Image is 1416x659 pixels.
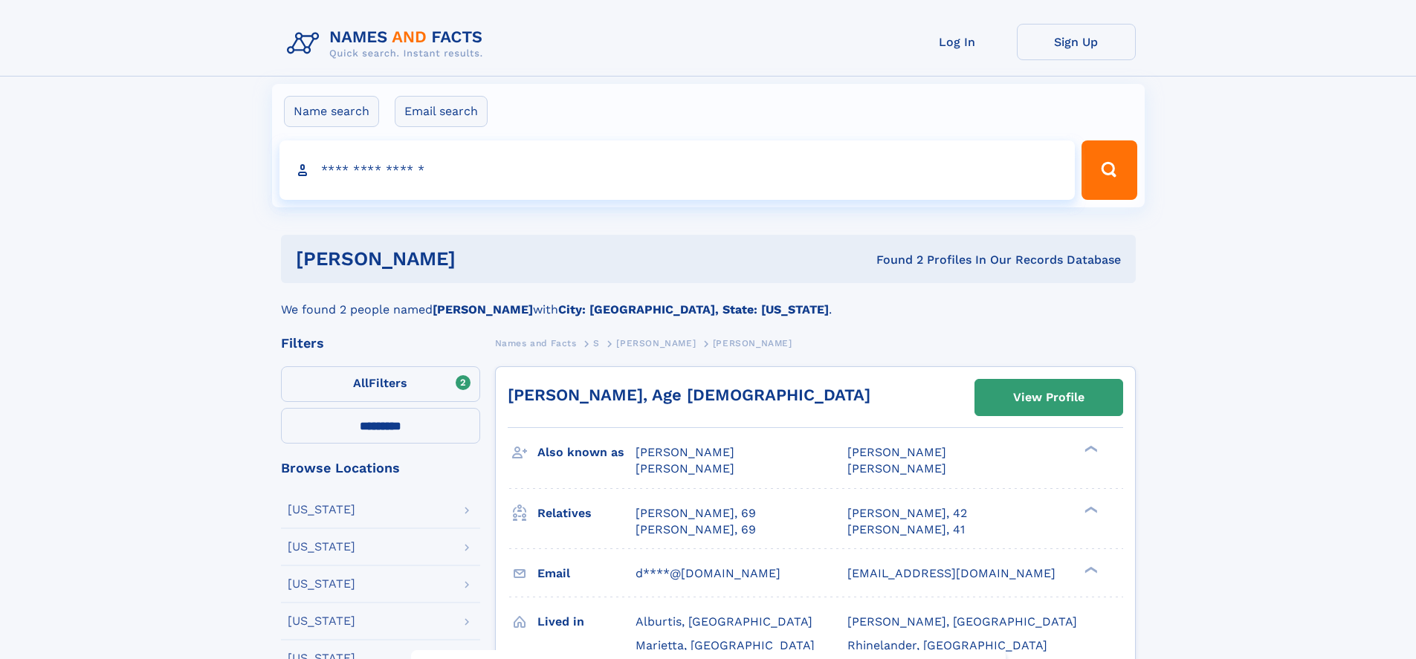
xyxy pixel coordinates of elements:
a: [PERSON_NAME], 69 [636,522,756,538]
span: [PERSON_NAME] [847,445,946,459]
b: City: [GEOGRAPHIC_DATA], State: [US_STATE] [558,302,829,316]
div: Found 2 Profiles In Our Records Database [666,252,1121,268]
b: [PERSON_NAME] [433,302,533,316]
div: [US_STATE] [288,615,355,627]
label: Filters [281,366,480,402]
a: [PERSON_NAME], 42 [847,505,967,522]
a: [PERSON_NAME], 41 [847,522,965,538]
div: ❯ [1081,565,1099,574]
input: search input [279,140,1076,200]
a: S [593,334,600,352]
div: We found 2 people named with . [281,283,1136,319]
h3: Lived in [537,609,636,634]
span: [PERSON_NAME] [636,461,734,475]
span: [EMAIL_ADDRESS][DOMAIN_NAME] [847,566,1055,580]
span: [PERSON_NAME] [713,338,792,348]
h1: [PERSON_NAME] [296,250,666,268]
div: View Profile [1013,380,1084,415]
span: All [353,376,369,390]
div: ❯ [1081,504,1099,514]
span: Rhinelander, [GEOGRAPHIC_DATA] [847,638,1047,652]
button: Search Button [1082,140,1137,200]
h3: Email [537,561,636,586]
h3: Relatives [537,501,636,526]
div: [US_STATE] [288,578,355,590]
div: [US_STATE] [288,541,355,553]
span: Alburtis, [GEOGRAPHIC_DATA] [636,614,812,629]
a: [PERSON_NAME], 69 [636,505,756,522]
a: Names and Facts [495,334,577,352]
a: Log In [898,24,1017,60]
a: Sign Up [1017,24,1136,60]
div: Filters [281,337,480,350]
a: [PERSON_NAME] [616,334,696,352]
label: Email search [395,96,488,127]
a: View Profile [975,380,1122,415]
span: Marietta, [GEOGRAPHIC_DATA] [636,638,815,652]
img: Logo Names and Facts [281,24,495,64]
span: [PERSON_NAME] [847,461,946,475]
label: Name search [284,96,379,127]
span: [PERSON_NAME] [616,338,696,348]
div: Browse Locations [281,461,480,475]
a: [PERSON_NAME], Age [DEMOGRAPHIC_DATA] [508,386,870,404]
h3: Also known as [537,440,636,465]
span: S [593,338,600,348]
span: [PERSON_NAME] [636,445,734,459]
span: [PERSON_NAME], [GEOGRAPHIC_DATA] [847,614,1077,629]
div: [US_STATE] [288,504,355,516]
div: ❯ [1081,444,1099,454]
